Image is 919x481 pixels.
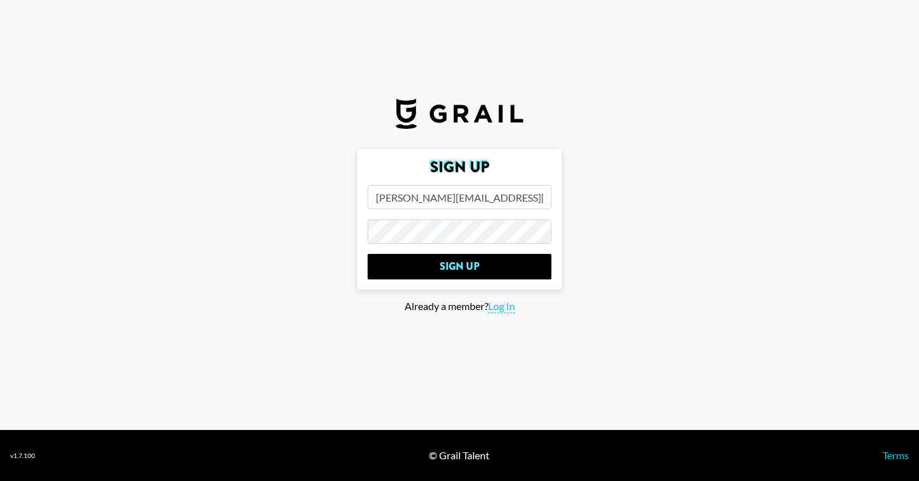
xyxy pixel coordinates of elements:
h2: Sign Up [368,159,551,175]
input: Sign Up [368,254,551,279]
div: v 1.7.100 [10,452,35,460]
span: Log In [488,300,515,313]
input: Email [368,185,551,209]
div: Already a member? [10,300,909,313]
div: © Grail Talent [429,449,489,462]
a: Terms [883,449,909,461]
img: Grail Talent Logo [396,98,523,129]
